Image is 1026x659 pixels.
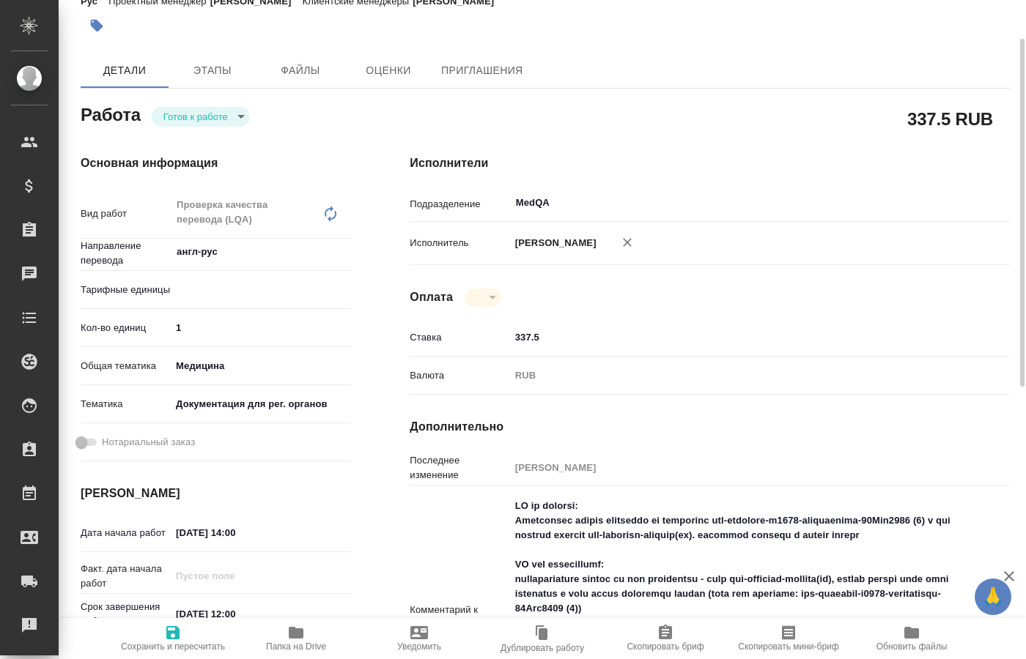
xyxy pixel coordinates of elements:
[975,578,1011,615] button: 🙏
[81,206,171,221] p: Вид работ
[410,197,509,212] p: Подразделение
[266,641,326,652] span: Папка на Drive
[397,641,441,652] span: Уведомить
[81,239,171,268] p: Направление перевода
[611,226,643,258] button: Удалить исполнителя
[235,618,358,659] button: Папка на Drive
[89,62,160,80] span: Детали
[481,618,604,659] button: Дублировать работу
[265,62,336,80] span: Файлы
[410,453,509,483] p: Последнее изменение
[850,618,973,659] button: Обновить файлы
[81,600,171,629] p: Срок завершения работ
[171,392,351,417] div: Документация для рег. органов
[343,250,346,253] button: Open
[604,618,727,659] button: Скопировать бриф
[738,641,838,652] span: Скопировать мини-бриф
[81,485,351,502] h4: [PERSON_NAME]
[177,62,248,80] span: Этапы
[981,581,1005,612] span: 🙏
[171,278,351,302] div: ​
[410,330,509,345] p: Ставка
[627,641,704,652] span: Скопировать бриф
[510,363,960,388] div: RUB
[952,201,955,204] button: Open
[410,603,509,632] p: Комментарий к работе
[410,418,1010,436] h4: Дополнительно
[121,641,225,652] span: Сохранить и пересчитать
[159,111,232,123] button: Готов к работе
[102,435,195,450] span: Нотариальный заказ
[111,618,235,659] button: Сохранить и пересчитать
[81,283,171,297] p: Тарифные единицы
[81,526,171,540] p: Дата начала работ
[171,603,299,625] input: ✎ Введи что-нибудь
[876,641,948,652] span: Обновить файлы
[501,643,584,653] span: Дублировать работу
[465,288,501,307] div: Готов к работе
[727,618,850,659] button: Скопировать мини-бриф
[81,10,113,42] button: Добавить тэг
[81,359,171,373] p: Общая тематика
[510,457,960,478] input: Пустое поле
[441,62,523,80] span: Приглашения
[358,618,481,659] button: Уведомить
[81,100,141,127] h2: Работа
[171,565,299,587] input: Пустое поле
[353,62,424,80] span: Оценки
[410,368,509,383] p: Валюта
[510,236,597,250] p: [PERSON_NAME]
[410,288,453,306] h4: Оплата
[81,397,171,412] p: Тематика
[171,354,351,379] div: Медицина
[410,154,1010,172] h4: Исполнители
[171,522,299,543] input: ✎ Введи что-нибудь
[171,317,351,338] input: ✎ Введи что-нибудь
[81,154,351,172] h4: Основная информация
[410,236,509,250] p: Исполнитель
[81,321,171,335] p: Кол-во единиц
[152,107,250,127] div: Готов к работе
[81,562,171,591] p: Факт. дата начала работ
[510,327,960,348] input: ✎ Введи что-нибудь
[907,106,993,131] h2: 337.5 RUB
